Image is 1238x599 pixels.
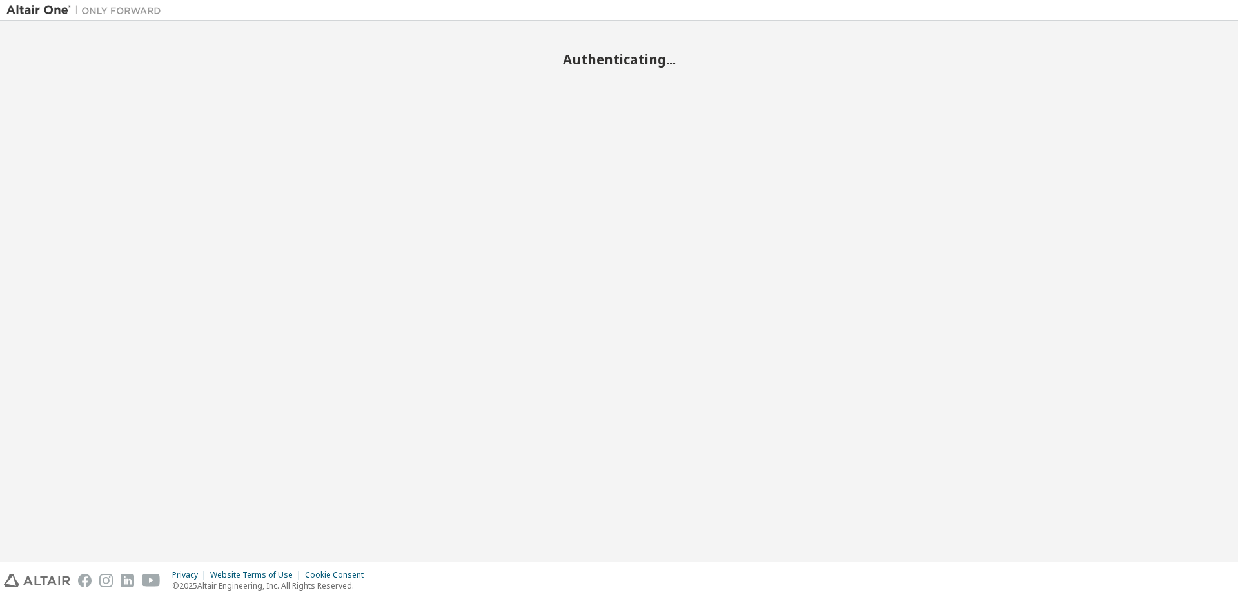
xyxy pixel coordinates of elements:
[6,4,168,17] img: Altair One
[99,574,113,587] img: instagram.svg
[305,570,371,580] div: Cookie Consent
[172,580,371,591] p: © 2025 Altair Engineering, Inc. All Rights Reserved.
[210,570,305,580] div: Website Terms of Use
[142,574,161,587] img: youtube.svg
[172,570,210,580] div: Privacy
[78,574,92,587] img: facebook.svg
[4,574,70,587] img: altair_logo.svg
[6,51,1232,68] h2: Authenticating...
[121,574,134,587] img: linkedin.svg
